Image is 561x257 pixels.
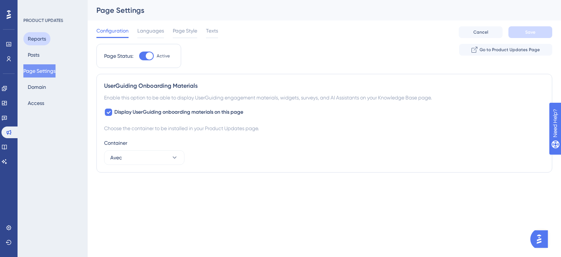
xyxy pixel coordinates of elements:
[104,139,545,147] div: Container
[104,93,545,102] div: Enable this option to be able to display UserGuiding engagement materials, widgets, surveys, and ...
[473,29,488,35] span: Cancel
[23,48,44,61] button: Posts
[17,2,46,11] span: Need Help?
[104,82,545,90] div: UserGuiding Onboarding Materials
[206,26,218,35] span: Texts
[23,18,63,23] div: PRODUCT UPDATES
[96,26,129,35] span: Configuration
[104,124,545,133] div: Choose the container to be installed in your Product Updates page.
[23,80,50,94] button: Domain
[23,32,50,45] button: Reports
[508,26,552,38] button: Save
[459,44,552,56] button: Go to Product Updates Page
[110,153,122,162] span: Avec
[96,5,534,15] div: Page Settings
[137,26,164,35] span: Languages
[114,108,243,117] span: Display UserGuiding onboarding materials on this page
[104,52,133,60] div: Page Status:
[157,53,170,59] span: Active
[23,64,56,78] button: Page Settings
[480,47,540,53] span: Go to Product Updates Page
[530,228,552,250] iframe: UserGuiding AI Assistant Launcher
[173,26,197,35] span: Page Style
[104,150,184,165] button: Avec
[459,26,503,38] button: Cancel
[23,97,49,110] button: Access
[525,29,535,35] span: Save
